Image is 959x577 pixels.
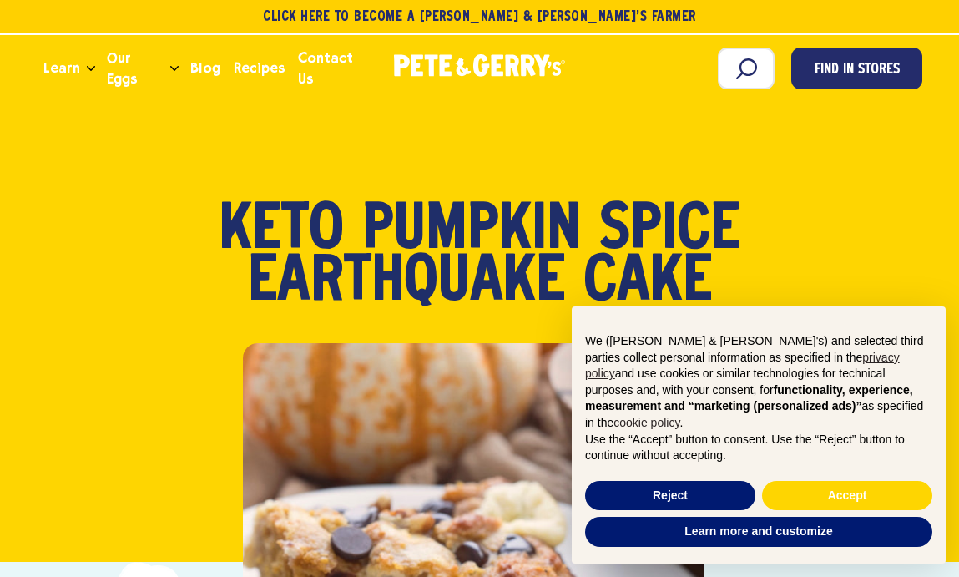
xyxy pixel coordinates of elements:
a: Blog [184,46,226,91]
span: Cake [583,257,712,309]
a: cookie policy [613,416,679,429]
span: Contact Us [298,48,371,89]
input: Search [718,48,775,89]
div: Notice [558,293,959,577]
span: Recipes [234,58,285,78]
button: Open the dropdown menu for Our Eggs [170,66,179,72]
button: Accept [762,481,932,511]
span: Learn [43,58,80,78]
a: Contact Us [291,46,378,91]
span: Blog [190,58,220,78]
p: We ([PERSON_NAME] & [PERSON_NAME]'s) and selected third parties collect personal information as s... [585,333,932,432]
span: Our Eggs [107,48,164,89]
span: Find in Stores [815,59,900,82]
a: Recipes [227,46,291,91]
button: Reject [585,481,755,511]
button: Open the dropdown menu for Learn [87,66,95,72]
span: Keto [220,205,344,257]
a: Our Eggs [100,46,171,91]
span: Pumpkin [362,205,581,257]
p: Use the “Accept” button to consent. Use the “Reject” button to continue without accepting. [585,432,932,464]
span: Spice [599,205,739,257]
a: Find in Stores [791,48,922,89]
button: Learn more and customize [585,517,932,547]
span: Earthquake [248,257,565,309]
a: Learn [37,46,87,91]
